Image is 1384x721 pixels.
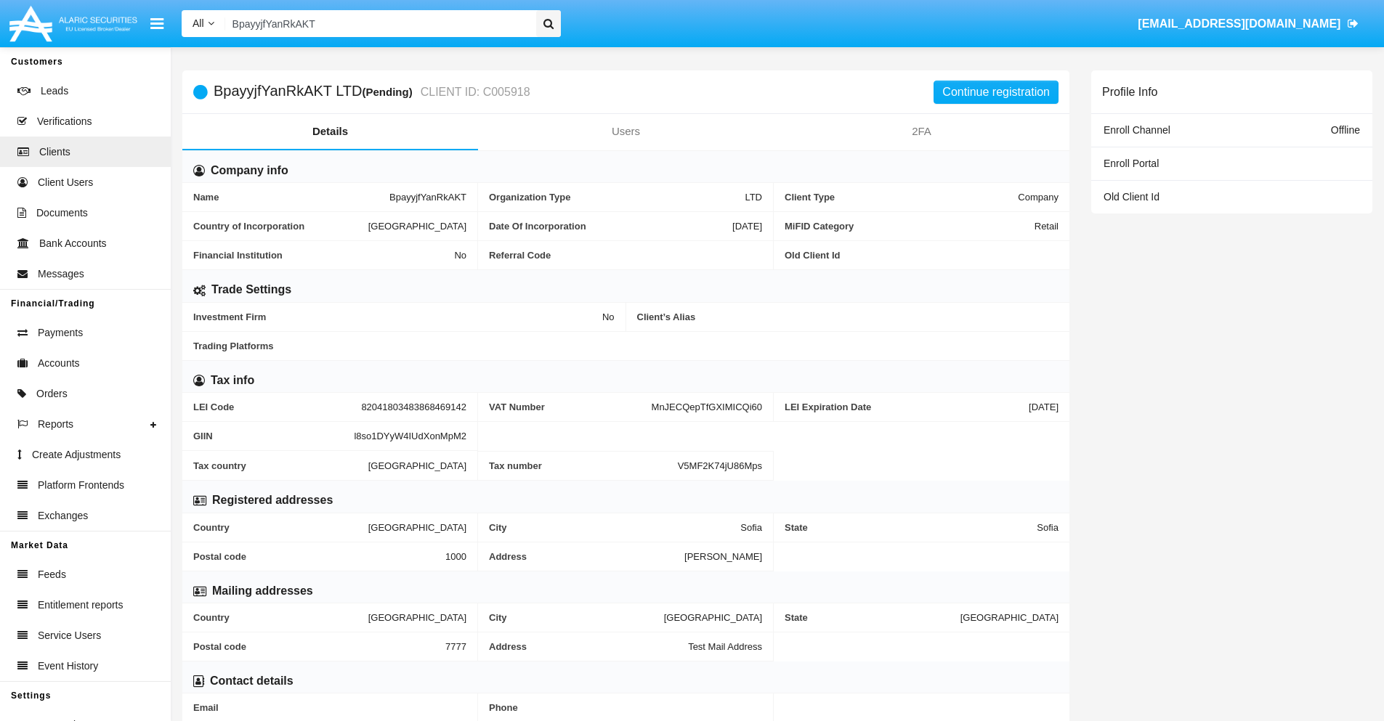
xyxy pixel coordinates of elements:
[489,221,732,232] span: Date Of Incorporation
[489,250,762,261] span: Referral Code
[489,551,684,562] span: Address
[785,192,1018,203] span: Client Type
[1018,192,1059,203] span: Company
[361,402,466,412] span: 82041803483868469142
[785,402,1029,412] span: LEI Expiration Date
[368,612,466,623] span: [GEOGRAPHIC_DATA]
[745,192,762,203] span: LTD
[785,250,1059,261] span: Old Client Id
[489,641,688,652] span: Address
[1104,124,1170,136] span: Enroll Channel
[7,2,139,45] img: Logo image
[41,83,68,99] span: Leads
[454,250,466,261] span: No
[368,460,466,471] span: [GEOGRAPHIC_DATA]
[664,612,762,623] span: [GEOGRAPHIC_DATA]
[684,551,762,562] span: [PERSON_NAME]
[39,236,107,251] span: Bank Accounts
[193,702,466,713] span: Email
[193,311,602,322] span: Investment Firm
[368,221,466,232] span: [GEOGRAPHIC_DATA]
[193,17,204,29] span: All
[489,192,745,203] span: Organization Type
[489,402,652,412] span: VAT Number
[774,114,1069,149] a: 2FA
[363,83,417,100] div: (Pending)
[37,114,92,129] span: Verifications
[678,460,762,471] span: V5MF2K74jU86Mps
[489,702,762,713] span: Phone
[193,250,454,261] span: Financial Institution
[1037,522,1059,533] span: Sofia
[1104,158,1159,169] span: Enroll Portal
[210,673,294,689] h6: Contact details
[785,221,1035,232] span: MiFID Category
[193,221,368,232] span: Country of Incorporation
[1102,85,1157,99] h6: Profile Info
[38,417,73,432] span: Reports
[445,641,466,652] span: 7777
[489,460,678,471] span: Tax number
[193,431,354,441] span: GIIN
[32,447,121,463] span: Create Adjustments
[38,628,101,643] span: Service Users
[785,612,960,623] span: State
[1035,221,1059,232] span: Retail
[1138,17,1340,30] span: [EMAIL_ADDRESS][DOMAIN_NAME]
[182,114,478,149] a: Details
[1104,191,1160,203] span: Old Client Id
[225,10,531,37] input: Search
[368,522,466,533] span: [GEOGRAPHIC_DATA]
[1331,124,1360,136] span: Offline
[211,282,291,298] h6: Trade Settings
[193,402,361,412] span: LEI Code
[193,460,368,471] span: Tax country
[38,478,124,493] span: Platform Frontends
[38,325,83,341] span: Payments
[38,175,93,190] span: Client Users
[785,522,1037,533] span: State
[637,311,1059,322] span: Client’s Alias
[732,221,762,232] span: [DATE]
[478,114,774,149] a: Users
[38,659,98,674] span: Event History
[354,431,466,441] span: l8so1DYyW4IUdXonMpM2
[193,522,368,533] span: Country
[38,567,66,582] span: Feeds
[39,144,70,160] span: Clients
[211,163,288,179] h6: Company info
[1029,402,1059,412] span: [DATE]
[38,266,84,282] span: Messages
[214,83,530,100] h5: BpayyjfYanRkAKT LTD
[36,205,88,221] span: Documents
[36,386,68,402] span: Orders
[193,612,368,623] span: Country
[1131,4,1366,44] a: [EMAIL_ADDRESS][DOMAIN_NAME]
[212,583,313,599] h6: Mailing addresses
[38,598,124,613] span: Entitlement reports
[489,612,664,623] span: City
[489,522,740,533] span: City
[193,641,445,652] span: Postal code
[602,311,615,322] span: No
[740,522,762,533] span: Sofia
[212,492,333,508] h6: Registered addresses
[182,16,225,31] a: All
[445,551,466,562] span: 1000
[960,612,1059,623] span: [GEOGRAPHIC_DATA]
[38,356,80,371] span: Accounts
[934,81,1059,104] button: Continue registration
[688,641,762,652] span: Test Mail Address
[193,192,389,203] span: Name
[38,508,88,524] span: Exchanges
[211,372,254,388] h6: Tax info
[193,551,445,562] span: Postal code
[193,341,1059,351] span: Trading Platforms
[417,86,530,98] small: CLIENT ID: C005918
[652,402,762,412] span: MnJECQepTfGXIMICQi60
[389,192,466,203] span: BpayyjfYanRkAKT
